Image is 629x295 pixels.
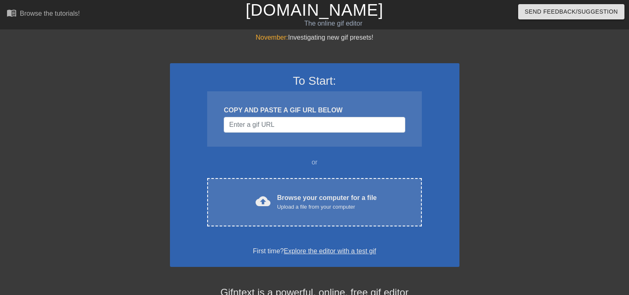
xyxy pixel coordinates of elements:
[277,203,377,211] div: Upload a file from your computer
[224,105,405,115] div: COPY AND PASTE A GIF URL BELOW
[284,247,376,255] a: Explore the editor with a test gif
[170,33,459,43] div: Investigating new gif presets!
[181,246,449,256] div: First time?
[7,8,80,21] a: Browse the tutorials!
[181,74,449,88] h3: To Start:
[256,194,270,209] span: cloud_upload
[7,8,17,18] span: menu_book
[256,34,288,41] span: November:
[518,4,624,19] button: Send Feedback/Suggestion
[191,157,438,167] div: or
[277,193,377,211] div: Browse your computer for a file
[246,1,383,19] a: [DOMAIN_NAME]
[214,19,453,29] div: The online gif editor
[20,10,80,17] div: Browse the tutorials!
[224,117,405,133] input: Username
[525,7,618,17] span: Send Feedback/Suggestion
